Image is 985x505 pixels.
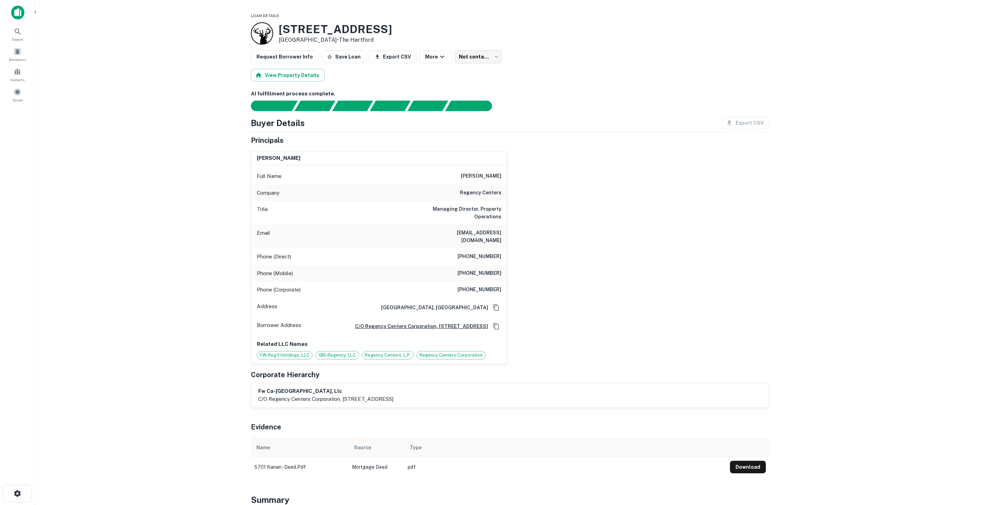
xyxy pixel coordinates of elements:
p: Address [257,302,277,313]
h6: [PERSON_NAME] [461,172,501,180]
span: GRI-Regency, LLC [316,352,359,359]
button: Copy Address [491,321,501,332]
p: Phone (Direct) [257,252,291,261]
div: Not contacted [455,50,502,63]
span: Contacts [10,77,24,83]
div: Type [410,443,422,452]
h5: Corporate Hierarchy [251,370,320,380]
h6: [PHONE_NUMBER] [457,269,501,278]
div: scrollable content [251,438,769,477]
td: 5701 kanan - deed.pdf [251,457,348,477]
div: AI fulfillment process complete. [445,101,500,111]
button: Download [730,461,766,473]
td: pdf [404,457,726,477]
th: Source [348,438,404,457]
p: c/o regency centers corporation, [STREET_ADDRESS] [258,395,393,403]
div: Source [354,443,371,452]
div: Principals found, AI now looking for contact information... [370,101,410,111]
a: Contacts [2,65,33,84]
img: capitalize-icon.png [11,6,24,20]
a: Saved [2,85,33,104]
p: Full Name [257,172,282,180]
span: FW-Reg II Holdings, LLC [257,352,312,359]
span: Search [12,37,23,42]
span: Saved [13,97,23,103]
td: Mortgage Deed [348,457,404,477]
h6: fw ca-[GEOGRAPHIC_DATA], llc [258,387,393,395]
h6: [EMAIL_ADDRESS][DOMAIN_NAME] [418,229,501,244]
div: Your request is received and processing... [294,101,335,111]
a: Search [2,25,33,44]
button: Request Borrower Info [251,50,318,63]
h6: AI fulfillment process complete. [251,90,769,98]
span: Regency Centers, L.P. [362,352,413,359]
a: Borrowers [2,45,33,64]
button: Copy Address [491,302,501,313]
div: Documents found, AI parsing details... [332,101,373,111]
span: Regency Centers Corporation [417,352,485,359]
h6: [PERSON_NAME] [257,154,300,162]
span: Borrowers [9,57,26,62]
p: Borrower Address [257,321,301,332]
a: The Hartford [339,37,374,43]
span: Loan Details [251,14,279,18]
h6: [GEOGRAPHIC_DATA], [GEOGRAPHIC_DATA] [376,304,488,311]
h6: [PHONE_NUMBER] [457,286,501,294]
h6: regency centers [460,189,501,197]
th: Type [404,438,726,457]
h5: Principals [251,135,284,146]
p: Related LLC Names [257,340,501,348]
h6: [PHONE_NUMBER] [457,252,501,261]
h4: Buyer Details [251,117,305,129]
p: [GEOGRAPHIC_DATA] • [279,36,392,44]
div: Principals found, still searching for contact information. This may take time... [407,101,448,111]
h6: Managing Director, Property Operations [418,205,501,220]
h5: Evidence [251,422,281,432]
button: More [420,50,452,63]
p: Company [257,189,279,197]
a: c/o regency centers corporation, [STREET_ADDRESS] [349,323,488,330]
p: Email [257,229,270,244]
button: Save Loan [321,50,366,63]
div: Sending borrower request to AI... [243,101,295,111]
p: Phone (Mobile) [257,269,293,278]
button: Export CSV [369,50,417,63]
p: Phone (Corporate) [257,286,301,294]
button: View Property Details [251,69,325,81]
h3: [STREET_ADDRESS] [279,23,392,36]
div: Name [256,443,270,452]
th: Name [251,438,348,457]
p: Title [257,205,268,220]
